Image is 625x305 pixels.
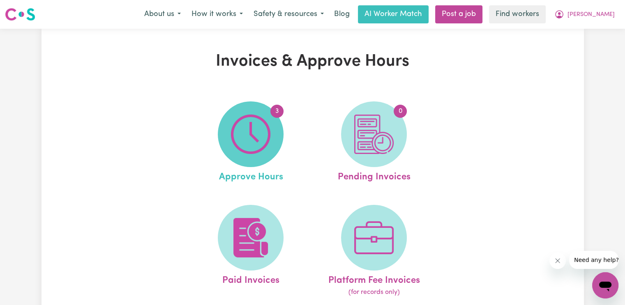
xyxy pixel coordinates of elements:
span: Need any help? [5,6,50,12]
span: Paid Invoices [222,271,279,288]
iframe: Close message [549,252,566,269]
span: Pending Invoices [338,167,411,184]
a: Find workers [489,5,546,23]
img: Careseekers logo [5,7,35,22]
button: About us [139,6,186,23]
a: Pending Invoices [315,101,433,184]
button: How it works [186,6,248,23]
a: Paid Invoices [191,205,310,298]
a: Blog [329,5,355,23]
span: [PERSON_NAME] [567,10,615,19]
a: AI Worker Match [358,5,429,23]
span: Platform Fee Invoices [328,271,420,288]
a: Approve Hours [191,101,310,184]
iframe: Message from company [569,251,618,269]
button: My Account [549,6,620,23]
h1: Invoices & Approve Hours [137,52,489,71]
a: Careseekers logo [5,5,35,24]
span: 3 [270,105,284,118]
button: Safety & resources [248,6,329,23]
span: (for records only) [348,287,400,297]
a: Post a job [435,5,482,23]
a: Platform Fee Invoices(for records only) [315,205,433,298]
span: Approve Hours [219,167,283,184]
span: 0 [394,105,407,118]
iframe: Button to launch messaging window [592,272,618,298]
